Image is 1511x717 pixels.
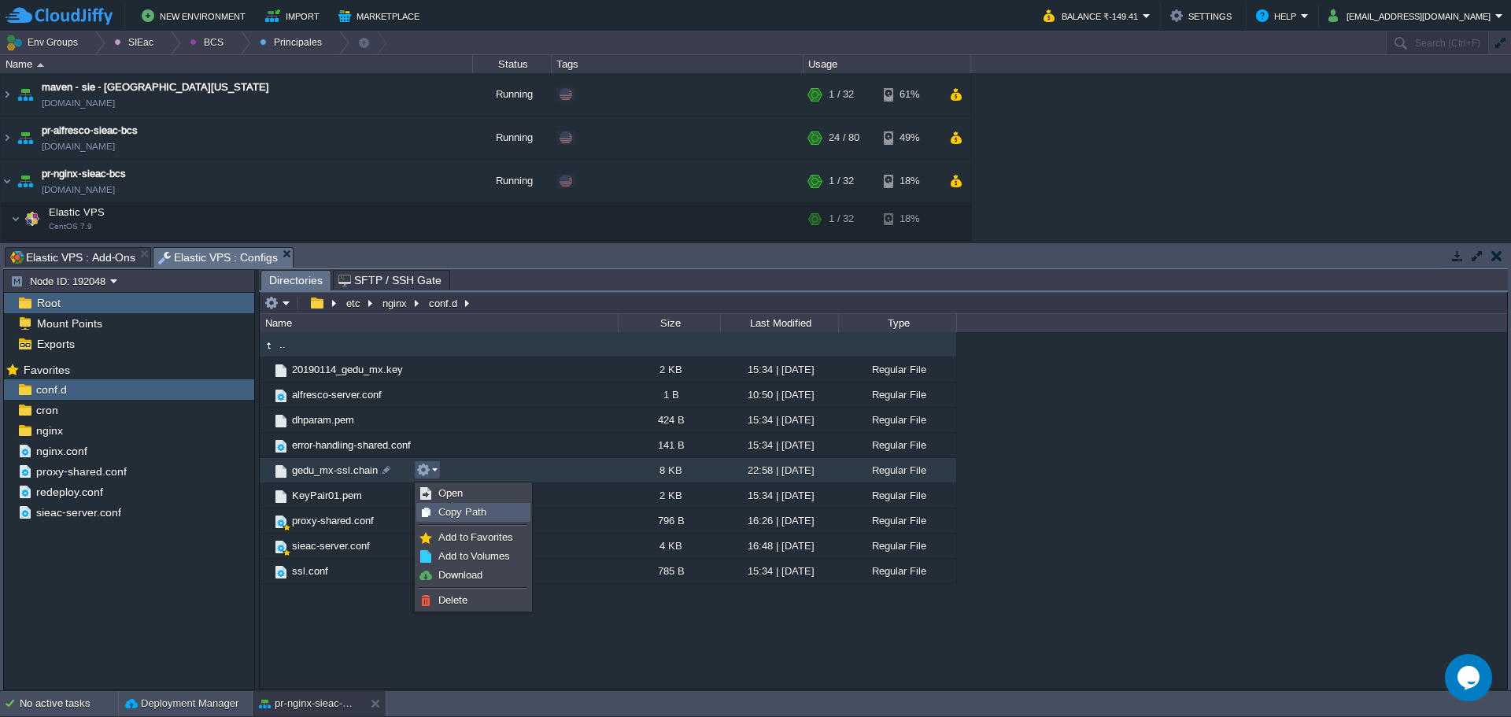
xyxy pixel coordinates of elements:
div: 49% [884,116,935,159]
img: AMDAwAAAACH5BAEAAAAALAAAAAABAAEAAAICRAEAOw== [42,235,65,260]
iframe: chat widget [1445,654,1495,701]
div: 15:34 | [DATE] [720,408,838,432]
a: dhparam.pem [290,413,357,427]
span: [DOMAIN_NAME] [42,139,115,154]
div: Regular File [838,559,956,583]
div: No active tasks [20,691,118,716]
div: 8 KB [618,458,720,482]
button: nginx [380,296,411,310]
span: SFTP / SSH Gate [338,271,441,290]
img: AMDAwAAAACH5BAEAAAAALAAAAAABAAEAAAICRAEAOw== [37,63,44,67]
img: AMDAwAAAACH5BAEAAAAALAAAAAABAAEAAAICRAEAOw== [260,508,272,533]
img: AMDAwAAAACH5BAEAAAAALAAAAAABAAEAAAICRAEAOw== [272,513,290,530]
button: etc [344,296,364,310]
span: Directories [269,271,323,290]
div: Running [473,160,552,202]
img: AMDAwAAAACH5BAEAAAAALAAAAAABAAEAAAICRAEAOw== [14,73,36,116]
img: AMDAwAAAACH5BAEAAAAALAAAAAABAAEAAAICRAEAOw== [272,438,290,455]
a: Download [417,567,530,584]
a: nginx [33,423,65,438]
button: conf.d [427,296,461,310]
div: Regular File [838,383,956,407]
a: Root [34,296,63,310]
div: Regular File [838,508,956,533]
img: AMDAwAAAACH5BAEAAAAALAAAAAABAAEAAAICRAEAOw== [260,337,277,354]
a: gedu_mx-ssl.chain [290,464,380,477]
a: maven - sie - [GEOGRAPHIC_DATA][US_STATE] [42,79,269,95]
img: AMDAwAAAACH5BAEAAAAALAAAAAABAAEAAAICRAEAOw== [272,412,290,430]
img: AMDAwAAAACH5BAEAAAAALAAAAAABAAEAAAICRAEAOw== [272,362,290,379]
div: 1 B [618,383,720,407]
img: AMDAwAAAACH5BAEAAAAALAAAAAABAAEAAAICRAEAOw== [260,483,272,508]
div: 22:58 | [DATE] [720,458,838,482]
span: nginx.conf [33,444,90,458]
button: Node ID: 192048 [10,274,110,288]
img: AMDAwAAAACH5BAEAAAAALAAAAAABAAEAAAICRAEAOw== [33,235,42,260]
div: 1 / 32 [829,160,854,202]
div: 2 KB [618,357,720,382]
button: New Environment [142,6,250,25]
div: 4 KB [618,534,720,558]
a: redeploy.conf [33,485,105,499]
span: Elastic VPS : Add-Ons [10,248,135,267]
div: Size [619,314,720,332]
a: proxy-shared.conf [33,464,129,479]
div: Regular File [838,483,956,508]
div: Running [473,73,552,116]
img: AMDAwAAAACH5BAEAAAAALAAAAAABAAEAAAICRAEAOw== [1,116,13,159]
button: Principales [260,31,327,54]
div: Regular File [838,433,956,457]
div: 2 KB [618,483,720,508]
div: 18% [884,235,935,260]
img: AMDAwAAAACH5BAEAAAAALAAAAAABAAEAAAICRAEAOw== [1,73,13,116]
button: Help [1256,6,1301,25]
div: Running [473,116,552,159]
img: AMDAwAAAACH5BAEAAAAALAAAAAABAAEAAAICRAEAOw== [11,203,20,235]
img: AMDAwAAAACH5BAEAAAAALAAAAAABAAEAAAICRAEAOw== [260,433,272,457]
span: Elastic VPS [47,205,107,219]
div: 1 / 32 [829,235,850,260]
a: Open [417,485,530,502]
img: AMDAwAAAACH5BAEAAAAALAAAAAABAAEAAAICRAEAOw== [260,534,272,558]
a: proxy-shared.conf [290,515,376,527]
a: alfresco-server.conf [290,388,384,401]
button: Env Groups [6,31,83,54]
img: AMDAwAAAACH5BAEAAAAALAAAAAABAAEAAAICRAEAOw== [14,116,36,159]
img: AMDAwAAAACH5BAEAAAAALAAAAAABAAEAAAICRAEAOw== [260,383,272,407]
a: Elastic VPSCentOS 7.9 [47,206,107,218]
div: 18% [884,203,935,235]
span: [DOMAIN_NAME] [42,95,115,111]
span: conf.d [33,383,69,397]
img: CloudJiffy [6,6,113,26]
a: 20190114_gedu_mx.key [290,363,405,376]
img: AMDAwAAAACH5BAEAAAAALAAAAAABAAEAAAICRAEAOw== [260,559,272,583]
div: 141 B [618,433,720,457]
img: AMDAwAAAACH5BAEAAAAALAAAAAABAAEAAAICRAEAOw== [14,160,36,202]
img: AMDAwAAAACH5BAEAAAAALAAAAAABAAEAAAICRAEAOw== [272,488,290,505]
span: .. [277,338,288,351]
div: 16:26 | [DATE] [720,508,838,533]
span: 192048 [65,241,142,254]
a: Favorites [20,364,72,376]
div: 10:50 | [DATE] [720,383,838,407]
button: SIEac [114,31,159,54]
a: Mount Points [34,316,105,331]
button: Settings [1170,6,1236,25]
div: Regular File [838,534,956,558]
a: cron [33,403,61,417]
a: Exports [34,337,77,351]
span: Elastic VPS : Configs [158,248,278,268]
span: Favorites [20,363,72,377]
span: proxy-shared.conf [290,514,376,527]
a: Delete [417,592,530,609]
div: Regular File [838,458,956,482]
img: AMDAwAAAACH5BAEAAAAALAAAAAABAAEAAAICRAEAOw== [21,203,43,235]
span: Delete [438,594,467,606]
div: 15:34 | [DATE] [720,357,838,382]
